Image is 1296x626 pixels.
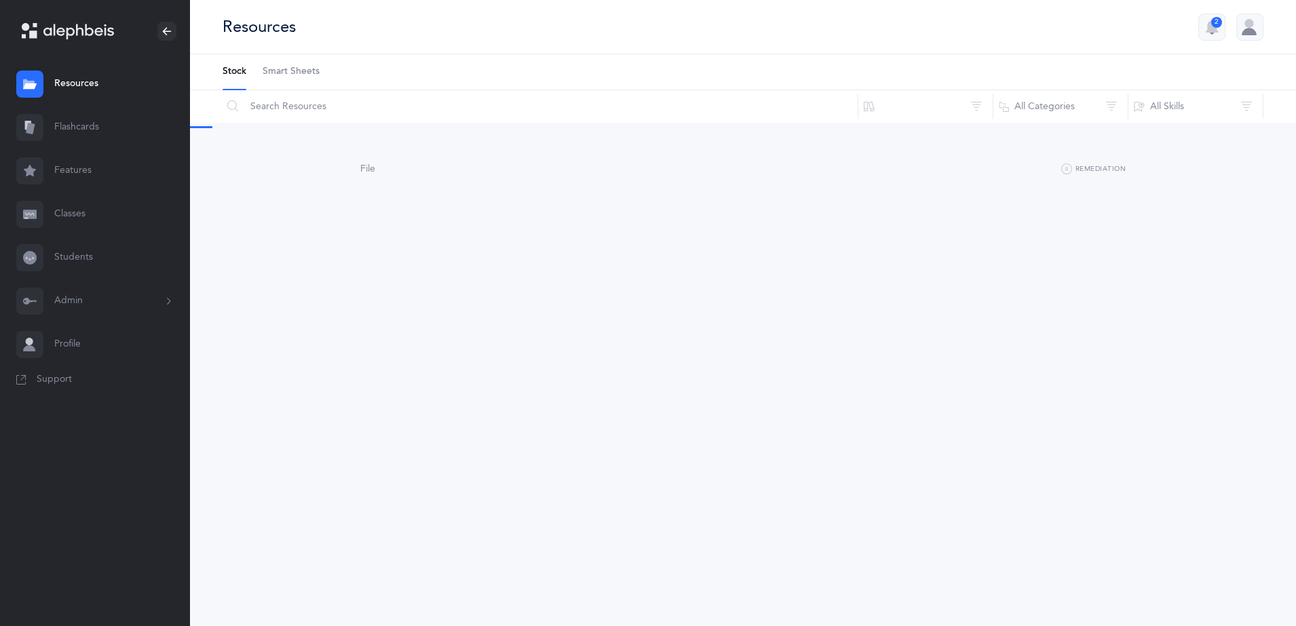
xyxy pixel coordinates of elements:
button: 2 [1198,14,1225,41]
span: Support [37,373,72,387]
input: Search Resources [222,90,858,123]
span: File [360,163,375,174]
div: 2 [1211,17,1222,28]
span: Smart Sheets [263,65,320,79]
button: All Skills [1128,90,1263,123]
button: All Categories [993,90,1128,123]
button: Remediation [1061,161,1126,178]
div: Resources [223,16,296,38]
